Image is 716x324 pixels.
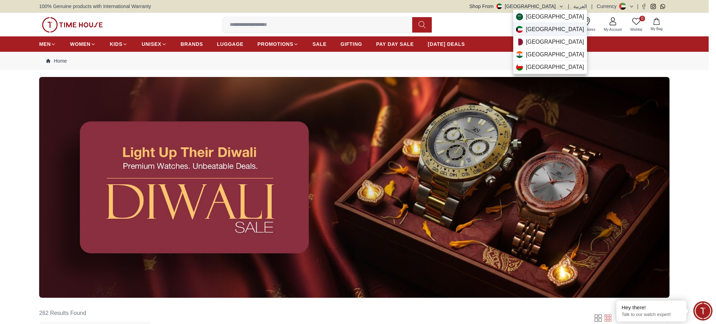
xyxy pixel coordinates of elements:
div: Hey there! [622,304,681,311]
span: [GEOGRAPHIC_DATA] [526,13,584,21]
span: [GEOGRAPHIC_DATA] [526,25,584,34]
span: [GEOGRAPHIC_DATA] [526,63,584,71]
img: Oman [516,64,523,71]
span: [GEOGRAPHIC_DATA] [526,50,584,59]
img: Kuwait [516,26,523,33]
p: Talk to our watch expert! [622,312,681,318]
img: Saudi Arabia [516,13,523,20]
div: Chat Widget [693,301,713,321]
span: [GEOGRAPHIC_DATA] [526,38,584,46]
img: India [516,51,523,58]
img: Qatar [516,38,523,45]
